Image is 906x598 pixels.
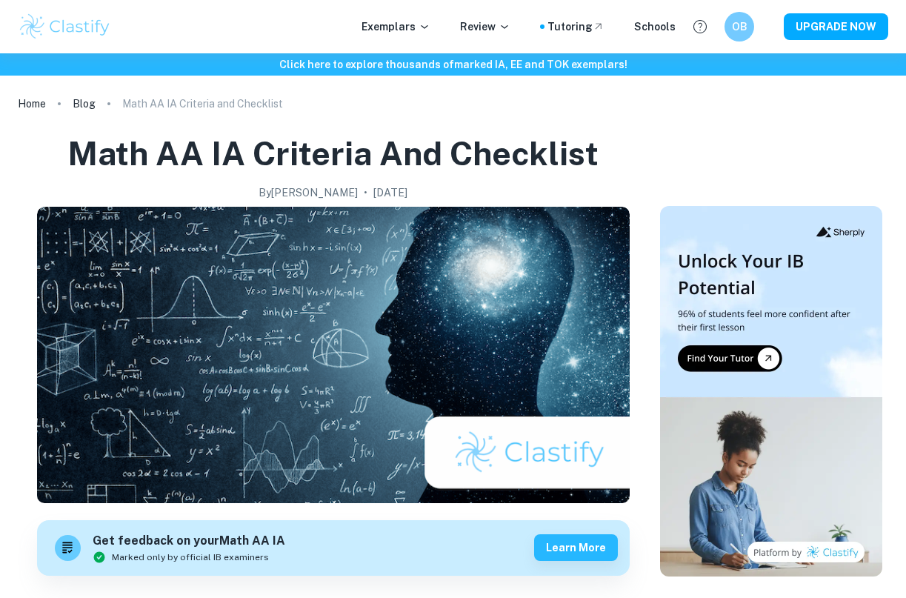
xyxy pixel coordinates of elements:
[73,93,96,114] a: Blog
[547,19,604,35] a: Tutoring
[18,93,46,114] a: Home
[731,19,748,35] h6: OB
[660,206,882,577] img: Thumbnail
[93,532,285,551] h6: Get feedback on your Math AA IA
[122,96,283,112] p: Math AA IA Criteria and Checklist
[784,13,888,40] button: UPGRADE NOW
[460,19,510,35] p: Review
[687,14,713,39] button: Help and Feedback
[18,12,112,41] img: Clastify logo
[362,19,430,35] p: Exemplars
[259,185,358,201] h2: By [PERSON_NAME]
[67,132,599,176] h1: Math AA IA Criteria and Checklist
[373,185,407,201] h2: [DATE]
[3,56,903,73] h6: Click here to explore thousands of marked IA, EE and TOK exemplars !
[112,551,269,564] span: Marked only by official IB examiners
[725,12,754,41] button: OB
[534,534,618,561] button: Learn more
[37,207,630,503] img: Math AA IA Criteria and Checklist cover image
[634,19,676,35] a: Schools
[37,520,630,576] a: Get feedback on yourMath AA IAMarked only by official IB examinersLearn more
[364,185,367,201] p: •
